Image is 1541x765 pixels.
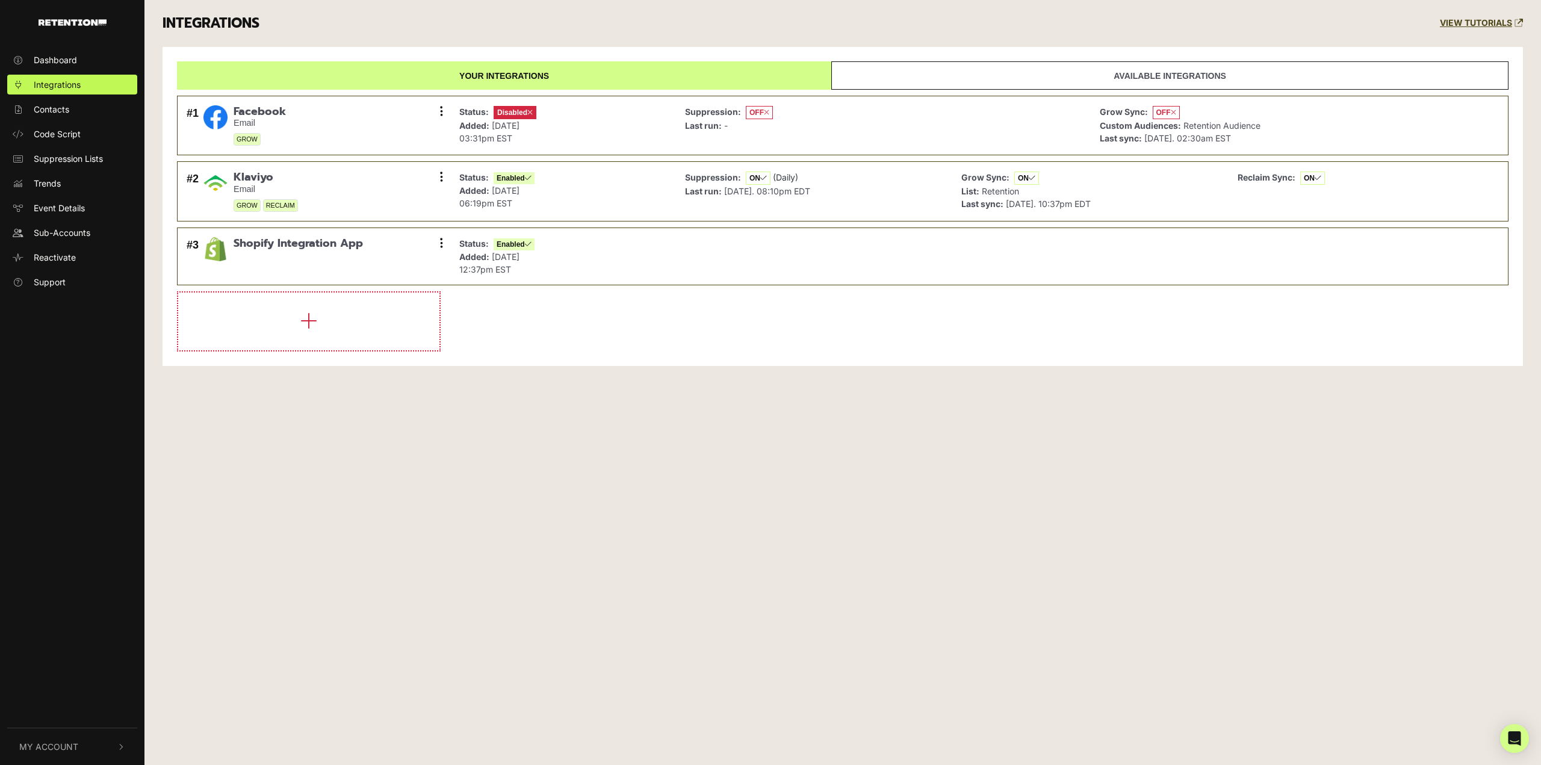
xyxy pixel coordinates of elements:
[724,120,728,131] span: -
[746,106,773,119] span: OFF
[7,99,137,119] a: Contacts
[234,118,286,128] small: Email
[234,199,261,212] span: GROW
[7,272,137,292] a: Support
[1440,18,1523,28] a: VIEW TUTORIALS
[263,199,298,212] span: RECLAIM
[234,237,363,250] span: Shopify Integration App
[7,247,137,267] a: Reactivate
[1153,106,1180,119] span: OFF
[34,78,81,91] span: Integrations
[494,106,536,119] span: Disabled
[685,120,722,131] strong: Last run:
[494,238,535,250] span: Enabled
[1300,172,1325,185] span: ON
[34,103,69,116] span: Contacts
[1238,172,1295,182] strong: Reclaim Sync:
[831,61,1508,90] a: Available integrations
[163,15,259,32] h3: INTEGRATIONS
[1100,120,1181,131] strong: Custom Audiences:
[1100,133,1142,143] strong: Last sync:
[187,105,199,146] div: #1
[187,237,199,276] div: #3
[1144,133,1231,143] span: [DATE]. 02:30am EST
[459,252,489,262] strong: Added:
[459,120,519,143] span: [DATE] 03:31pm EST
[7,50,137,70] a: Dashboard
[961,186,979,196] strong: List:
[1500,724,1529,753] div: Open Intercom Messenger
[685,186,722,196] strong: Last run:
[7,198,137,218] a: Event Details
[459,185,489,196] strong: Added:
[459,120,489,131] strong: Added:
[19,740,78,753] span: My Account
[234,105,286,119] span: Facebook
[724,186,810,196] span: [DATE]. 08:10pm EDT
[685,172,741,182] strong: Suppression:
[203,105,228,129] img: Facebook
[187,171,199,212] div: #2
[39,19,107,26] img: Retention.com
[7,149,137,169] a: Suppression Lists
[34,251,76,264] span: Reactivate
[494,172,535,184] span: Enabled
[746,172,770,185] span: ON
[459,172,489,182] strong: Status:
[773,172,798,182] span: (Daily)
[234,184,298,194] small: Email
[1183,120,1260,131] span: Retention Audience
[203,171,228,195] img: Klaviyo
[34,226,90,239] span: Sub-Accounts
[459,107,489,117] strong: Status:
[34,177,61,190] span: Trends
[459,252,519,274] span: [DATE] 12:37pm EST
[7,124,137,144] a: Code Script
[34,54,77,66] span: Dashboard
[34,152,103,165] span: Suppression Lists
[7,728,137,765] button: My Account
[1006,199,1091,209] span: [DATE]. 10:37pm EDT
[961,172,1009,182] strong: Grow Sync:
[685,107,741,117] strong: Suppression:
[1014,172,1039,185] span: ON
[961,199,1003,209] strong: Last sync:
[1100,107,1148,117] strong: Grow Sync:
[459,238,489,249] strong: Status:
[234,133,261,146] span: GROW
[203,237,228,261] img: Shopify Integration App
[34,128,81,140] span: Code Script
[982,186,1019,196] span: Retention
[234,171,298,184] span: Klaviyo
[7,75,137,94] a: Integrations
[34,276,66,288] span: Support
[34,202,85,214] span: Event Details
[177,61,831,90] a: Your integrations
[7,173,137,193] a: Trends
[7,223,137,243] a: Sub-Accounts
